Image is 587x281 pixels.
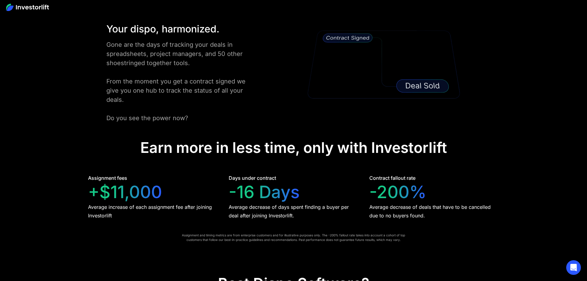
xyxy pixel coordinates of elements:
div: Assignment and timing metrics are from enterprise customers and for illustrative purposes only. T... [176,233,411,242]
div: Open Intercom Messenger [566,260,581,275]
div: Contract fallout rate [369,174,415,182]
div: Average increase of each assignment fee after joining Investorlift [88,203,218,220]
div: Earn more in less time, only with Investorlift [140,139,447,157]
div: -200% [369,182,426,202]
div: Average decrease of deals that have to be cancelled due to no buyers found. [369,203,499,220]
div: Assignment fees [88,174,127,182]
div: Your dispo, harmonized. [106,22,255,36]
div: Average decrease of days spent finding a buyer per deal after joining Investorlift. [229,203,358,220]
div: -16 Days [229,182,300,202]
div: +$11,000 [88,182,162,202]
div: Days under contract [229,174,276,182]
div: Gone are the days of tracking your deals in spreadsheets, project managers, and 50 other shoestri... [106,40,255,123]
